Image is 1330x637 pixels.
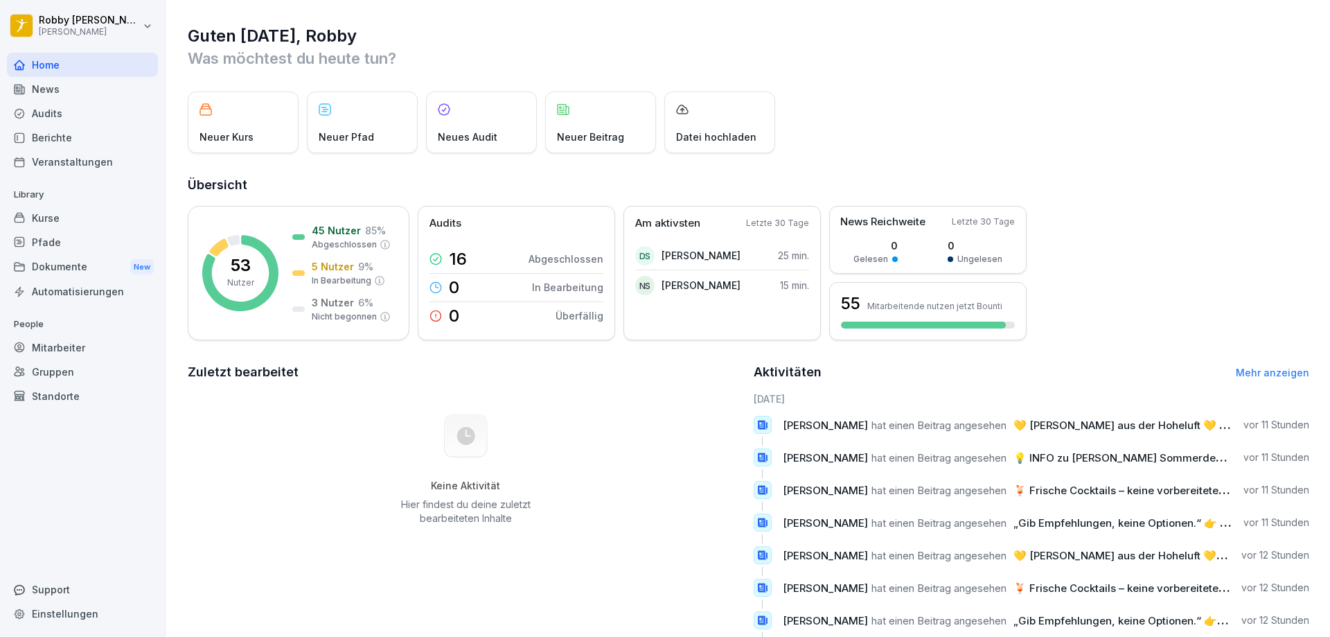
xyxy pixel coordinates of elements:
[319,130,374,144] p: Neuer Pfad
[312,259,354,274] p: 5 Nutzer
[365,223,386,238] p: 85 %
[635,216,700,232] p: Am aktivsten
[1243,418,1309,432] p: vor 11 Stunden
[1241,548,1309,562] p: vor 12 Stunden
[438,130,497,144] p: Neues Audit
[783,516,868,530] span: [PERSON_NAME]
[7,206,158,230] a: Kurse
[1243,483,1309,497] p: vor 11 Stunden
[449,308,459,324] p: 0
[662,278,741,293] p: [PERSON_NAME]
[557,130,624,144] p: Neuer Beitrag
[7,53,158,77] a: Home
[871,614,1007,627] span: hat einen Beitrag angesehen
[871,516,1007,530] span: hat einen Beitrag angesehen
[871,582,1007,595] span: hat einen Beitrag angesehen
[1241,613,1309,627] p: vor 12 Stunden
[529,252,603,266] p: Abgeschlossen
[231,257,251,274] p: 53
[871,451,1007,464] span: hat einen Beitrag angesehen
[871,549,1007,562] span: hat einen Beitrag angesehen
[312,223,361,238] p: 45 Nutzer
[312,274,371,287] p: In Bearbeitung
[676,130,756,144] p: Datei hochladen
[840,214,925,230] p: News Reichweite
[1243,451,1309,464] p: vor 11 Stunden
[7,230,158,254] a: Pfade
[635,246,655,265] div: DS
[449,251,467,268] p: 16
[783,614,868,627] span: [PERSON_NAME]
[7,313,158,335] p: People
[778,248,809,263] p: 25 min.
[7,150,158,174] a: Veranstaltungen
[7,602,158,626] a: Einstellungen
[871,419,1007,432] span: hat einen Beitrag angesehen
[867,301,1002,311] p: Mitarbeitende nutzen jetzt Bounti
[7,577,158,602] div: Support
[556,308,603,323] p: Überfällig
[429,216,461,232] p: Audits
[841,292,860,315] h3: 55
[754,392,1310,406] h6: [DATE]
[449,279,459,296] p: 0
[783,451,868,464] span: [PERSON_NAME]
[952,216,1015,228] p: Letzte 30 Tage
[635,276,655,295] div: NS
[853,253,888,265] p: Gelesen
[754,363,822,382] h2: Aktivitäten
[312,238,377,251] p: Abgeschlossen
[39,27,140,37] p: [PERSON_NAME]
[188,25,1309,47] h1: Guten [DATE], Robby
[662,248,741,263] p: [PERSON_NAME]
[783,484,868,497] span: [PERSON_NAME]
[188,175,1309,195] h2: Übersicht
[1241,581,1309,595] p: vor 12 Stunden
[7,184,158,206] p: Library
[199,130,254,144] p: Neuer Kurs
[7,254,158,280] a: DokumenteNew
[7,125,158,150] a: Berichte
[783,549,868,562] span: [PERSON_NAME]
[396,480,535,492] h5: Keine Aktivität
[957,253,1002,265] p: Ungelesen
[7,101,158,125] a: Audits
[1236,367,1309,378] a: Mehr anzeigen
[312,295,354,310] p: 3 Nutzer
[188,47,1309,69] p: Was möchtest du heute tun?
[7,384,158,408] a: Standorte
[7,279,158,304] a: Automatisierungen
[358,259,373,274] p: 9 %
[7,77,158,101] div: News
[312,311,377,323] p: Nicht begonnen
[780,278,809,293] p: 15 min.
[7,360,158,384] a: Gruppen
[7,254,158,280] div: Dokumente
[358,295,373,310] p: 6 %
[396,498,535,525] p: Hier findest du deine zuletzt bearbeiteten Inhalte
[532,280,603,295] p: In Bearbeitung
[1243,516,1309,530] p: vor 11 Stunden
[39,15,140,26] p: Robby [PERSON_NAME]
[746,217,809,229] p: Letzte 30 Tage
[948,238,1002,253] p: 0
[227,277,254,289] p: Nutzer
[853,238,898,253] p: 0
[130,259,154,275] div: New
[7,335,158,360] a: Mitarbeiter
[783,419,868,432] span: [PERSON_NAME]
[188,363,744,382] h2: Zuletzt bearbeitet
[871,484,1007,497] span: hat einen Beitrag angesehen
[783,582,868,595] span: [PERSON_NAME]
